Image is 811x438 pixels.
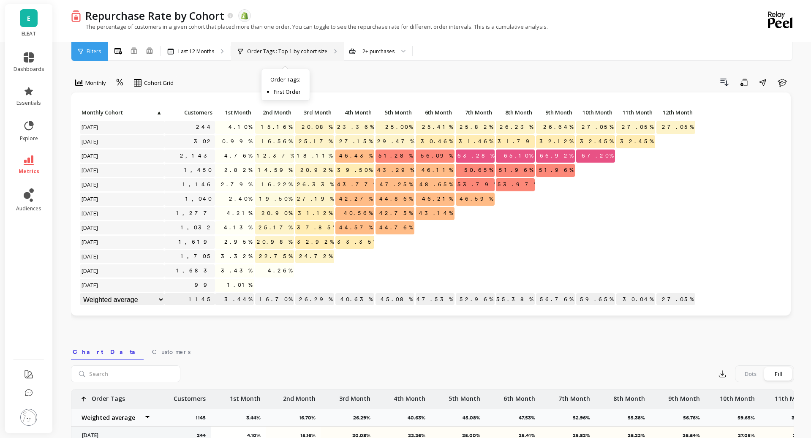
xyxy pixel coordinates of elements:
[144,79,174,87] span: Cohort Grid
[259,121,294,133] span: 15.16%
[496,106,535,118] p: 8th Month
[616,106,656,120] div: Toggle SortBy
[416,293,454,306] p: 47.53%
[255,106,295,120] div: Toggle SortBy
[257,221,294,234] span: 25.17%
[80,164,101,177] span: [DATE]
[456,178,499,191] span: 53.79%
[266,264,294,277] span: 4.26%
[335,164,374,177] span: 39.50%
[538,135,575,148] span: 32.12%
[498,109,532,116] span: 8th Month
[20,409,37,426] img: profile picture
[542,121,575,133] span: 26.64%
[683,414,705,421] p: 56.76%
[337,150,374,162] span: 46.43%
[408,414,430,421] p: 40.63%
[496,178,539,191] span: 53.97%
[255,106,294,118] p: 2nd Month
[337,221,374,234] span: 44.57%
[496,135,540,148] span: 31.79%
[27,14,30,23] span: E
[495,106,536,120] div: Toggle SortBy
[457,135,495,148] span: 31.46%
[765,367,792,381] div: Fill
[538,109,572,116] span: 9th Month
[456,106,495,118] p: 7th Month
[19,168,39,175] span: metrics
[456,150,496,162] span: 63.28%
[174,389,206,403] p: Customers
[613,389,645,403] p: 8th Month
[737,367,765,381] div: Dots
[376,135,416,148] span: 29.47%
[580,150,615,162] span: 67.20%
[337,109,372,116] span: 4th Month
[376,164,416,177] span: 43.29%
[538,150,575,162] span: 66.92%
[580,121,615,133] span: 27.05%
[620,121,655,133] span: 27.05%
[80,150,101,162] span: [DATE]
[258,193,294,205] span: 19.50%
[80,135,101,148] span: [DATE]
[295,106,334,118] p: 3rd Month
[184,193,215,205] a: 1,040
[296,207,334,220] span: 31.12%
[457,109,492,116] span: 7th Month
[656,106,695,118] p: 12th Month
[295,221,338,234] span: 37.85%
[299,164,334,177] span: 20.92%
[576,106,615,118] p: 10th Month
[628,414,650,421] p: 55.38%
[558,389,590,403] p: 7th Month
[335,293,374,306] p: 40.63%
[179,221,215,234] a: 1,032
[463,164,495,177] span: 50.65%
[578,109,612,116] span: 10th Month
[377,109,412,116] span: 5th Month
[155,109,162,116] span: ▲
[449,389,480,403] p: 5th Month
[177,236,215,248] a: 1,619
[537,164,575,177] span: 51.96%
[668,389,700,403] p: 9th Month
[178,48,214,55] p: Last 12 Months
[80,279,101,291] span: [DATE]
[80,264,101,277] span: [DATE]
[174,264,215,277] a: 1,683
[192,135,215,148] a: 302
[497,164,535,177] span: 51.96%
[194,121,215,133] a: 244
[616,106,655,118] p: 11th Month
[384,121,414,133] span: 25.00%
[226,279,254,291] span: 1.01%
[378,221,414,234] span: 44.76%
[87,48,101,55] span: Filters
[498,121,535,133] span: 26.23%
[80,178,101,191] span: [DATE]
[394,389,425,403] p: 4th Month
[656,293,695,306] p: 27.05%
[463,414,485,421] p: 45.08%
[775,389,810,403] p: 11th Month
[174,207,215,220] a: 1,277
[82,109,155,116] span: Monthly Cohort
[656,106,696,120] div: Toggle SortBy
[193,279,215,291] a: 99
[295,178,335,191] span: 26.33%
[255,236,294,248] span: 20.98%
[502,150,535,162] span: 65.10%
[219,264,254,277] span: 3.43%
[247,48,327,55] p: Order Tags : Top 1 by cohort size
[419,150,454,162] span: 56.09%
[362,47,395,55] div: 2+ purchases
[223,150,254,162] span: 4.76%
[257,109,291,116] span: 2nd Month
[80,106,164,118] p: Monthly Cohort
[181,178,215,191] a: 1,146
[335,121,376,133] span: 23.36%
[215,293,254,306] p: 3.44%
[420,121,454,133] span: 25.41%
[496,293,535,306] p: 55.38%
